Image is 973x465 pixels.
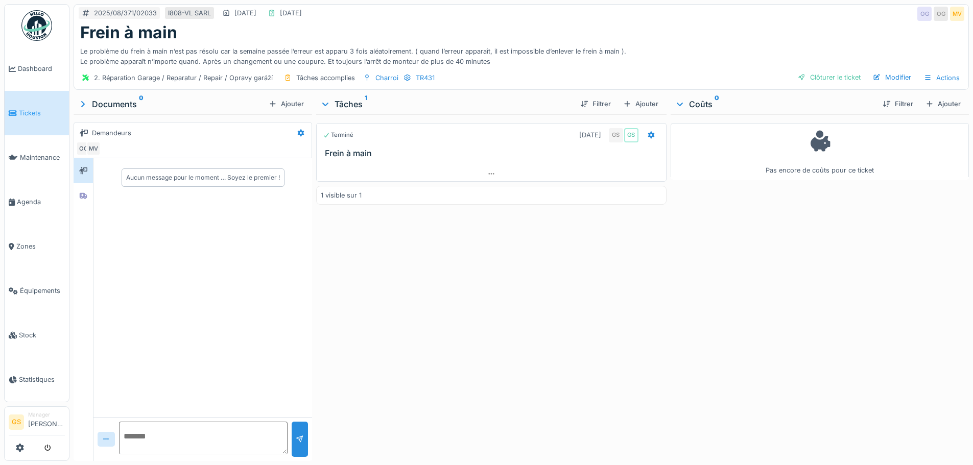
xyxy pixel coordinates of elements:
[9,414,24,430] li: GS
[5,224,69,268] a: Zones
[365,98,367,110] sup: 1
[76,141,90,156] div: OG
[20,153,65,162] span: Maintenance
[80,23,177,42] h1: Frein à main
[323,131,353,139] div: Terminé
[950,7,964,21] div: MV
[168,8,211,18] div: I808-VL SARL
[5,135,69,180] a: Maintenance
[320,98,572,110] div: Tâches
[794,70,865,84] div: Clôturer le ticket
[92,128,131,138] div: Demandeurs
[28,411,65,433] li: [PERSON_NAME]
[879,97,917,111] div: Filtrer
[321,190,362,200] div: 1 visible sur 1
[18,64,65,74] span: Dashboard
[917,7,932,21] div: OG
[919,70,964,85] div: Actions
[9,411,65,435] a: GS Manager[PERSON_NAME]
[28,411,65,419] div: Manager
[5,180,69,224] a: Agenda
[677,128,962,175] div: Pas encore de coûts pour ce ticket
[609,128,623,142] div: GS
[19,375,65,384] span: Statistiques
[921,97,965,111] div: Ajouter
[86,141,101,156] div: MV
[576,97,615,111] div: Filtrer
[78,98,265,110] div: Documents
[20,286,65,296] span: Équipements
[579,130,601,140] div: [DATE]
[5,313,69,357] a: Stock
[94,8,157,18] div: 2025/08/371/02033
[19,330,65,340] span: Stock
[139,98,144,110] sup: 0
[80,42,962,66] div: Le problème du frein à main n’est pas résolu car la semaine passée l’erreur est apparu 3 fois alé...
[280,8,302,18] div: [DATE]
[5,357,69,402] a: Statistiques
[21,10,52,41] img: Badge_color-CXgf-gQk.svg
[675,98,874,110] div: Coûts
[265,97,308,111] div: Ajouter
[5,91,69,135] a: Tickets
[17,197,65,207] span: Agenda
[5,46,69,91] a: Dashboard
[296,73,355,83] div: Tâches accomplies
[934,7,948,21] div: OG
[234,8,256,18] div: [DATE]
[375,73,398,83] div: Charroi
[869,70,915,84] div: Modifier
[619,97,662,111] div: Ajouter
[16,241,65,251] span: Zones
[126,173,280,182] div: Aucun message pour le moment … Soyez le premier !
[325,149,661,158] h3: Frein à main
[19,108,65,118] span: Tickets
[416,73,435,83] div: TR431
[5,268,69,313] a: Équipements
[94,73,273,83] div: 2. Réparation Garage / Reparatur / Repair / Opravy garáží
[624,128,638,142] div: GS
[715,98,719,110] sup: 0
